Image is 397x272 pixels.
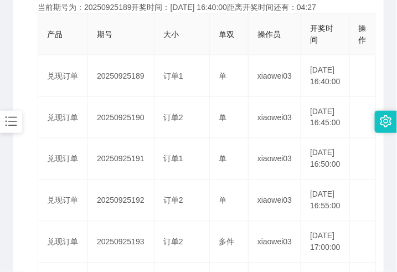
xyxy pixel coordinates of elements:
div: 当前期号为：20250925189开奖时间：[DATE] 16:40:00距离开奖时间还有：04:27 [38,2,359,13]
td: xiaowei03 [249,55,301,97]
span: 订单2 [163,238,183,247]
td: [DATE] 17:00:00 [301,222,350,263]
td: 20250925193 [88,222,154,263]
td: 20250925189 [88,55,154,97]
span: 产品 [47,30,63,39]
span: 多件 [219,238,234,247]
td: [DATE] 16:40:00 [301,55,350,97]
span: 订单2 [163,113,183,122]
td: xiaowei03 [249,97,301,138]
span: 单 [219,155,226,163]
td: 20250925191 [88,138,154,180]
td: 兑现订单 [38,55,88,97]
td: [DATE] 16:55:00 [301,180,350,222]
td: xiaowei03 [249,222,301,263]
span: 开奖时间 [310,24,333,44]
span: 期号 [97,30,112,39]
td: [DATE] 16:50:00 [301,138,350,180]
span: 单 [219,196,226,205]
span: 操作员 [257,30,281,39]
span: 订单1 [163,155,183,163]
span: 订单2 [163,196,183,205]
span: 单 [219,71,226,80]
i: 图标: bars [4,114,18,129]
td: 20250925190 [88,97,154,138]
span: 订单1 [163,71,183,80]
td: 20250925192 [88,180,154,222]
td: xiaowei03 [249,180,301,222]
td: 兑现订单 [38,180,88,222]
span: 操作 [359,24,367,44]
td: xiaowei03 [249,138,301,180]
td: 兑现订单 [38,222,88,263]
span: 大小 [163,30,179,39]
td: 兑现订单 [38,138,88,180]
i: 图标: setting [380,115,392,127]
span: 单 [219,113,226,122]
td: [DATE] 16:45:00 [301,97,350,138]
span: 单双 [219,30,234,39]
td: 兑现订单 [38,97,88,138]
